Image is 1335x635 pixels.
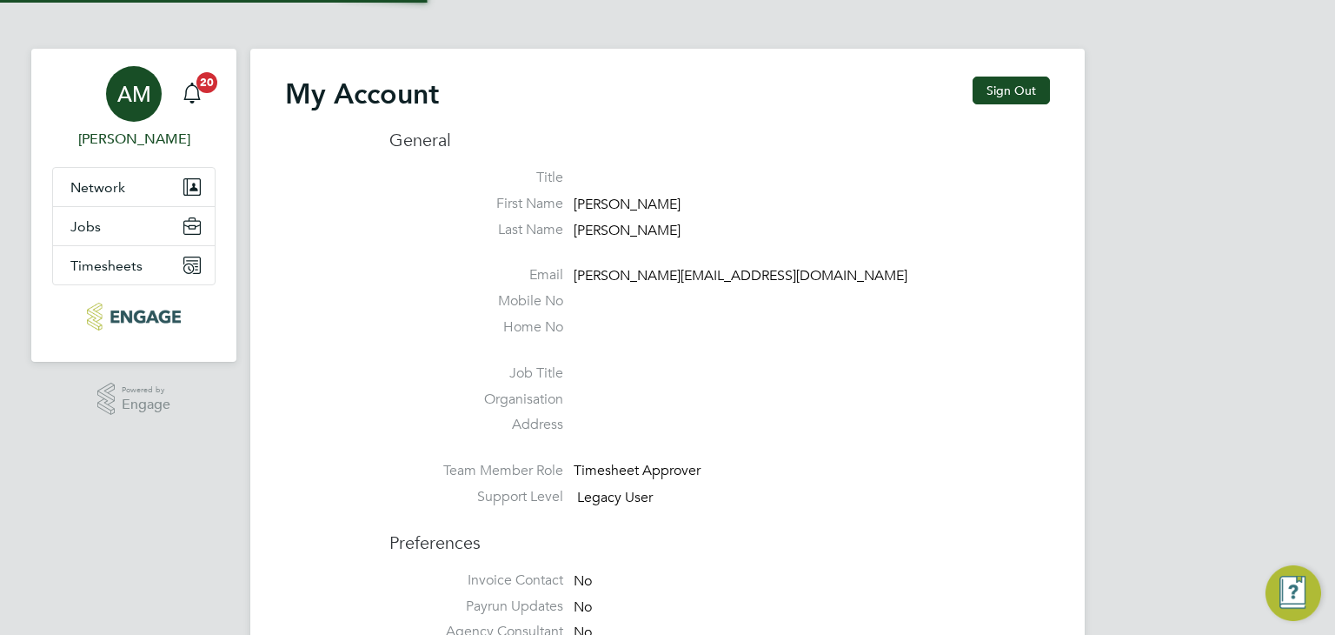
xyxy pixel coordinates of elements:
h3: Preferences [389,514,1050,554]
span: [PERSON_NAME] [574,196,681,213]
div: Timesheet Approver [574,462,739,480]
span: Powered by [122,383,170,398]
button: Network [53,168,215,206]
label: Job Title [389,364,563,383]
button: Sign Out [973,77,1050,104]
label: Home No [389,318,563,337]
span: Engage [122,398,170,412]
button: Timesheets [53,246,215,284]
a: Powered byEngage [97,383,171,416]
label: Payrun Updates [389,598,563,616]
label: Title [389,169,563,187]
label: Team Member Role [389,462,563,480]
h2: My Account [285,77,439,111]
img: legacie-logo-retina.png [87,303,180,331]
h3: General [389,129,1050,151]
label: Organisation [389,391,563,409]
span: Anthony McNicholas [52,129,216,150]
label: Email [389,266,563,284]
a: Go to home page [52,303,216,331]
span: Jobs [70,218,101,235]
nav: Main navigation [31,49,236,362]
button: Jobs [53,207,215,245]
span: Legacy User [577,489,653,506]
label: First Name [389,195,563,213]
button: Engage Resource Center [1265,565,1321,621]
a: 20 [175,66,209,122]
label: Invoice Contact [389,571,563,590]
label: Address [389,416,563,434]
span: Network [70,179,125,196]
label: Mobile No [389,292,563,311]
span: [PERSON_NAME] [574,222,681,239]
span: No [574,572,592,590]
label: Support Level [389,488,563,506]
span: AM [117,83,151,105]
label: Last Name [389,221,563,239]
span: No [574,598,592,616]
span: 20 [196,72,217,93]
span: Timesheets [70,257,143,274]
a: AM[PERSON_NAME] [52,66,216,150]
span: [PERSON_NAME][EMAIL_ADDRESS][DOMAIN_NAME] [574,268,907,285]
